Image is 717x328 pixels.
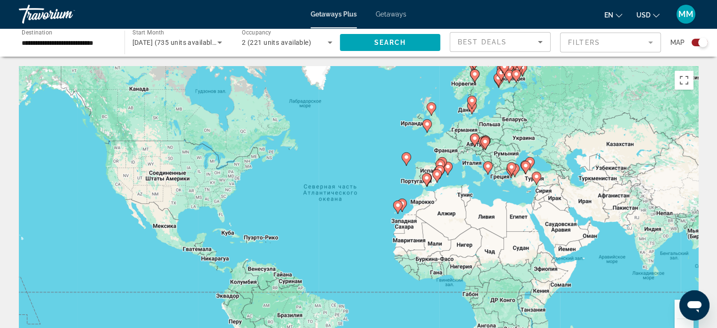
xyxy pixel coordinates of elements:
a: Travorium [19,2,113,26]
button: Filter [560,32,661,53]
a: Getaways [376,10,406,18]
button: Change language [604,8,622,22]
button: Включить полноэкранный режим [675,71,693,90]
button: Увеличить [675,300,693,319]
button: Search [340,34,441,51]
span: [DATE] (735 units available) [132,39,218,46]
span: USD [636,11,651,19]
button: Change currency [636,8,659,22]
span: Best Deals [458,38,507,46]
span: Search [374,39,406,46]
span: Occupancy [242,29,272,36]
span: Map [670,36,684,49]
span: Destination [22,29,52,35]
span: Start Month [132,29,164,36]
a: Getaways Plus [311,10,357,18]
span: MM [678,9,693,19]
span: 2 (221 units available) [242,39,311,46]
button: User Menu [674,4,698,24]
span: en [604,11,613,19]
iframe: Кнопка запуска окна обмена сообщениями [679,290,709,320]
mat-select: Sort by [458,36,543,48]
